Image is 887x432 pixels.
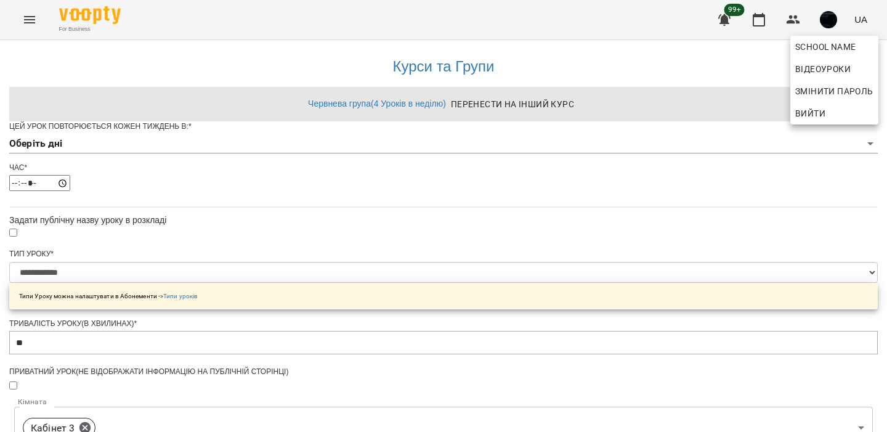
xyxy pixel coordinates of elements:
[795,62,851,76] span: Відеоуроки
[795,84,873,99] span: Змінити пароль
[790,36,878,58] a: School name
[790,102,878,124] button: Вийти
[790,80,878,102] a: Змінити пароль
[790,58,856,80] a: Відеоуроки
[795,106,825,121] span: Вийти
[795,39,873,54] span: School name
